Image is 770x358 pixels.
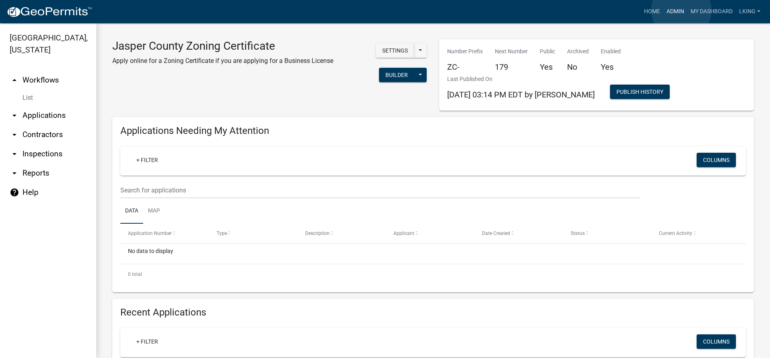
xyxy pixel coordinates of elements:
[120,224,209,243] datatable-header-cell: Application Number
[130,153,164,167] a: + Filter
[10,188,19,197] i: help
[447,47,483,56] p: Number Prefix
[610,89,670,96] wm-modal-confirm: Workflow Publish History
[10,149,19,159] i: arrow_drop_down
[10,168,19,178] i: arrow_drop_down
[447,62,483,72] h5: ZC-
[567,62,589,72] h5: No
[393,231,414,236] span: Applicant
[567,47,589,56] p: Archived
[112,39,333,53] h3: Jasper County Zoning Certificate
[651,224,740,243] datatable-header-cell: Current Activity
[601,62,621,72] h5: Yes
[571,231,585,236] span: Status
[128,231,172,236] span: Application Number
[120,182,640,198] input: Search for applications
[297,224,386,243] datatable-header-cell: Description
[540,62,555,72] h5: Yes
[482,231,510,236] span: Date Created
[540,47,555,56] p: Public
[10,111,19,120] i: arrow_drop_down
[641,4,663,19] a: Home
[495,62,528,72] h5: 179
[659,231,692,236] span: Current Activity
[217,231,227,236] span: Type
[143,198,165,224] a: Map
[10,130,19,140] i: arrow_drop_down
[112,56,333,66] p: Apply online for a Zoning Certificate if you are applying for a Business License
[379,68,414,82] button: Builder
[697,153,736,167] button: Columns
[474,224,563,243] datatable-header-cell: Date Created
[120,125,746,137] h4: Applications Needing My Attention
[687,4,736,19] a: My Dashboard
[386,224,474,243] datatable-header-cell: Applicant
[663,4,687,19] a: Admin
[697,334,736,349] button: Columns
[120,244,746,264] div: No data to display
[563,224,652,243] datatable-header-cell: Status
[601,47,621,56] p: Enabled
[610,85,670,99] button: Publish History
[447,75,595,83] p: Last Published On
[495,47,528,56] p: Next Number
[120,264,746,284] div: 0 total
[376,43,414,58] button: Settings
[130,334,164,349] a: + Filter
[736,4,764,19] a: LKING
[447,90,595,99] span: [DATE] 03:14 PM EDT by [PERSON_NAME]
[209,224,298,243] datatable-header-cell: Type
[120,198,143,224] a: Data
[10,75,19,85] i: arrow_drop_up
[120,307,746,318] h4: Recent Applications
[305,231,330,236] span: Description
